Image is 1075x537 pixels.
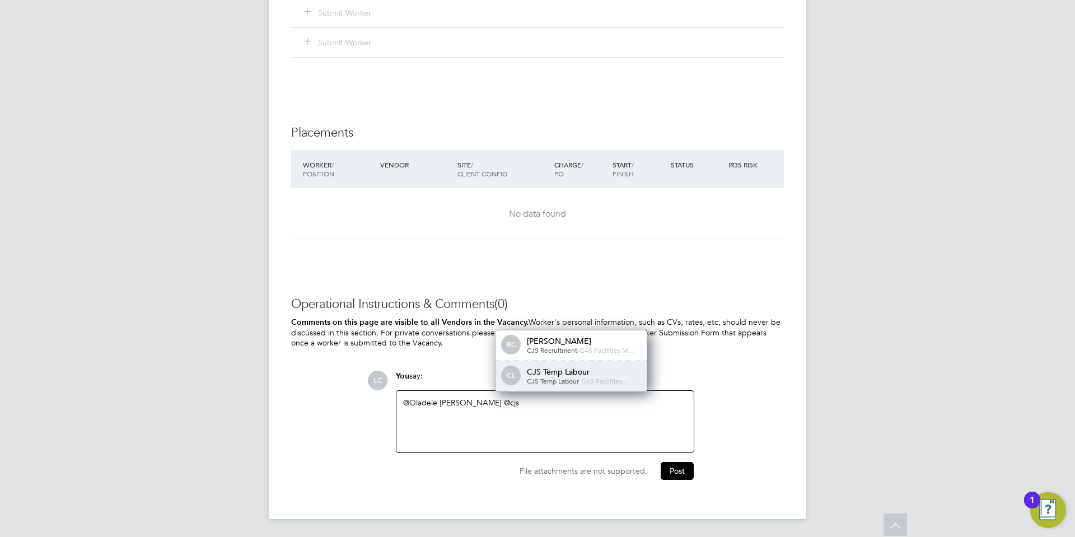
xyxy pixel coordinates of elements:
button: Post [661,462,694,480]
span: / Position [303,160,334,178]
span: / PO [554,160,583,178]
div: Site [455,155,551,184]
div: [PERSON_NAME] [527,336,639,346]
span: CJS Recruitment [527,345,577,354]
div: CJS Temp Labour [527,367,639,377]
span: (0) [494,296,508,311]
div: Charge [551,155,610,184]
div: 1 [1030,500,1035,515]
div: Worker [300,155,377,184]
span: CL [502,367,520,385]
span: cjs [504,398,519,408]
span: G4S Facilities… [581,376,629,385]
button: Submit Worker [305,7,372,18]
span: RC [502,336,520,354]
div: ​ [403,398,687,446]
span: LC [368,371,387,390]
a: @Oladele [PERSON_NAME] [403,398,502,408]
p: Worker's personal information, such as CVs, rates, etc, should never be discussed in this section... [291,317,784,348]
span: - [577,345,579,354]
span: G4S Facilities M… [579,345,635,354]
button: Open Resource Center, 1 new notification [1030,492,1066,528]
div: Status [668,155,726,175]
span: / Client Config [457,160,507,178]
div: No data found [302,208,773,220]
span: - [579,376,581,385]
h3: Placements [291,125,784,141]
span: / Finish [613,160,634,178]
button: Submit Worker [305,37,372,48]
span: File attachments are not supported. [520,466,647,476]
div: say: [396,371,694,390]
div: IR35 Risk [726,155,764,175]
span: CJS Temp Labour [527,376,579,385]
div: Vendor [377,155,455,175]
span: You [396,371,409,381]
div: Start [610,155,668,184]
h3: Operational Instructions & Comments [291,296,784,312]
b: Comments on this page are visible to all Vendors in the Vacancy. [291,317,529,327]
